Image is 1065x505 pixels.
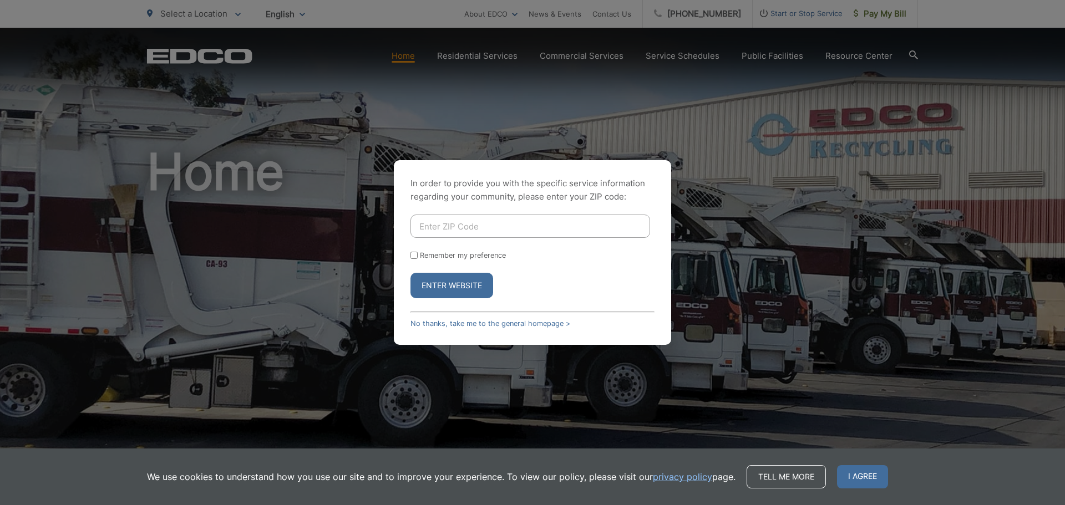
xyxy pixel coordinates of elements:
[410,273,493,298] button: Enter Website
[420,251,506,259] label: Remember my preference
[410,215,650,238] input: Enter ZIP Code
[653,470,712,483] a: privacy policy
[147,470,736,483] p: We use cookies to understand how you use our site and to improve your experience. To view our pol...
[837,465,888,488] span: I agree
[410,319,570,328] a: No thanks, take me to the general homepage >
[410,177,655,203] p: In order to provide you with the specific service information regarding your community, please en...
[747,465,826,488] a: Tell me more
